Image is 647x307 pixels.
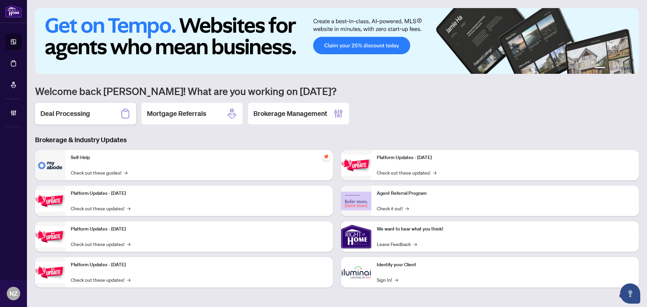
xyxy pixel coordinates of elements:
[147,109,206,118] h2: Mortgage Referrals
[377,205,409,212] a: Check it out!→
[613,67,616,70] button: 3
[377,225,634,233] p: We want to hear what you think!
[71,240,130,248] a: Check out these updates!→
[35,85,639,97] h1: Welcome back [PERSON_NAME]! What are you working on [DATE]?
[433,169,436,176] span: →
[9,289,18,298] span: NZ
[124,169,127,176] span: →
[71,154,328,161] p: Self-Help
[377,190,634,197] p: Agent Referral Program
[377,276,398,283] a: Sign In!→
[35,8,639,74] img: Slide 0
[71,261,328,269] p: Platform Updates - [DATE]
[594,67,605,70] button: 1
[377,169,436,176] a: Check out these updates!→
[341,192,371,210] img: Agent Referral Program
[341,155,371,176] img: Platform Updates - June 23, 2025
[127,205,130,212] span: →
[5,5,22,18] img: logo
[71,169,127,176] a: Check out these guides!→
[405,205,409,212] span: →
[395,276,398,283] span: →
[629,67,632,70] button: 6
[377,261,634,269] p: Identify your Client
[377,154,634,161] p: Platform Updates - [DATE]
[35,135,639,145] h3: Brokerage & Industry Updates
[35,150,65,180] img: Self-Help
[40,109,90,118] h2: Deal Processing
[322,153,330,161] span: pushpin
[71,225,328,233] p: Platform Updates - [DATE]
[127,276,130,283] span: →
[71,190,328,197] p: Platform Updates - [DATE]
[35,262,65,283] img: Platform Updates - July 8, 2025
[620,283,640,304] button: Open asap
[127,240,130,248] span: →
[341,257,371,287] img: Identify your Client
[71,276,130,283] a: Check out these updates!→
[377,240,417,248] a: Leave Feedback→
[619,67,621,70] button: 4
[341,221,371,252] img: We want to hear what you think!
[624,67,627,70] button: 5
[35,190,65,212] img: Platform Updates - September 16, 2025
[253,109,327,118] h2: Brokerage Management
[608,67,611,70] button: 2
[413,240,417,248] span: →
[35,226,65,247] img: Platform Updates - July 21, 2025
[71,205,130,212] a: Check out these updates!→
